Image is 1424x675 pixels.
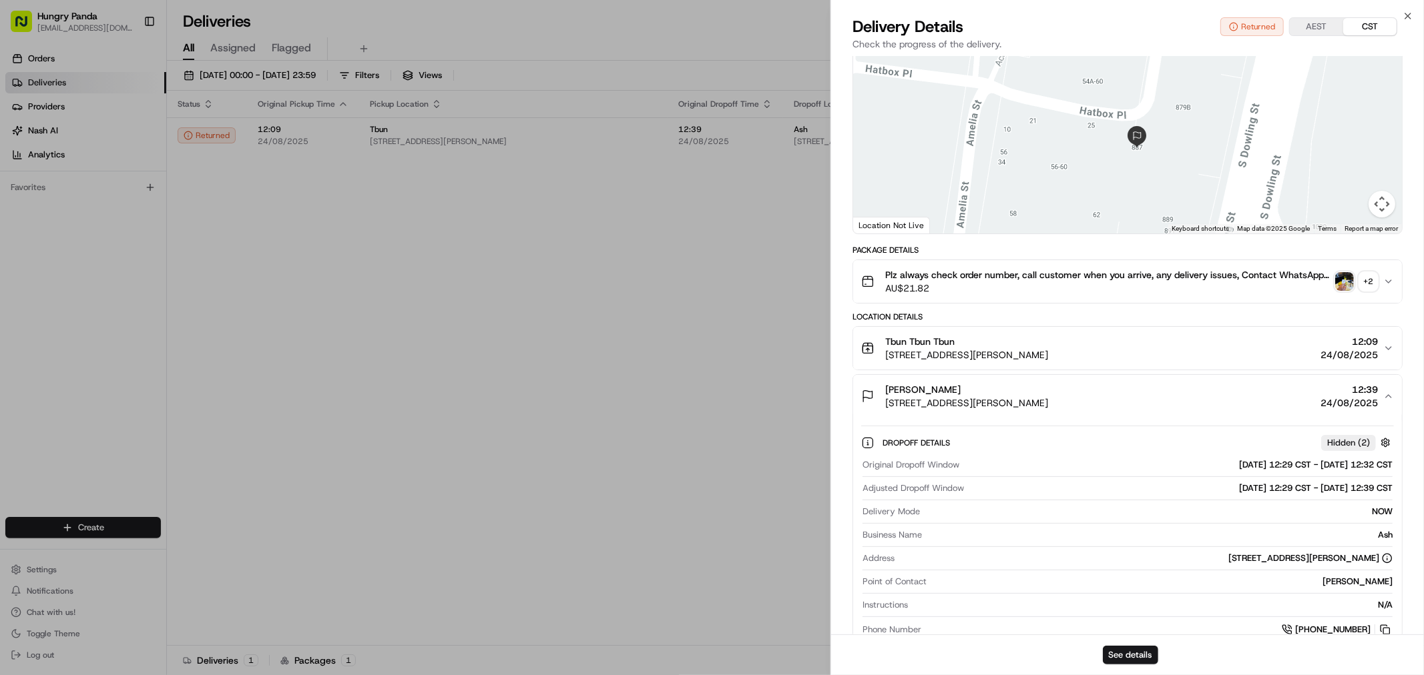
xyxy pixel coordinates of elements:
[853,245,1403,255] div: Package Details
[8,293,107,317] a: 📗Knowledge Base
[1237,225,1310,232] span: Map data ©2025 Google
[885,348,1048,362] span: [STREET_ADDRESS][PERSON_NAME]
[863,459,959,471] span: Original Dropoff Window
[118,207,150,217] span: 8月19日
[932,576,1393,588] div: [PERSON_NAME]
[863,576,927,588] span: Point of Contact
[111,207,115,217] span: •
[13,173,89,184] div: Past conversations
[913,599,1393,611] div: N/A
[1290,18,1343,35] button: AEST
[885,268,1330,281] span: Plz always check order number, call customer when you arrive, any delivery issues, Contact WhatsA...
[113,299,124,310] div: 💻
[1220,17,1284,36] button: Returned
[94,330,162,341] a: Powered byPylon
[13,299,24,310] div: 📗
[126,298,214,311] span: API Documentation
[885,383,961,396] span: [PERSON_NAME]
[1295,624,1371,636] span: [PHONE_NUMBER]
[863,624,921,636] span: Phone Number
[227,131,243,147] button: Start new chat
[1228,552,1393,564] div: [STREET_ADDRESS][PERSON_NAME]
[853,217,930,233] div: Location Not Live
[13,13,40,40] img: Nash
[1321,348,1378,362] span: 24/08/2025
[60,141,184,151] div: We're available if you need us!
[969,482,1393,494] div: [DATE] 12:29 CST - [DATE] 12:39 CST
[857,216,901,233] a: Open this area in Google Maps (opens a new window)
[927,529,1393,541] div: Ash
[27,207,37,218] img: 1736555255976-a54dd68f-1ca7-489b-9aae-adbdc363a1c4
[1335,272,1354,291] img: photo_proof_of_pickup image
[853,375,1402,418] button: [PERSON_NAME][STREET_ADDRESS][PERSON_NAME]12:3924/08/2025
[107,293,220,317] a: 💻API Documentation
[1321,335,1378,348] span: 12:09
[60,127,219,141] div: Start new chat
[1321,434,1394,451] button: Hidden (2)
[27,298,102,311] span: Knowledge Base
[1345,225,1398,232] a: Report a map error
[28,127,52,151] img: 4281594248423_2fcf9dad9f2a874258b8_72.png
[853,37,1403,51] p: Check the progress of the delivery.
[1369,191,1395,217] button: Map camera controls
[1318,225,1337,232] a: Terms (opens in new tab)
[1327,437,1370,449] span: Hidden ( 2 )
[1103,646,1158,664] button: See details
[853,327,1402,370] button: Tbun Tbun Tbun[STREET_ADDRESS][PERSON_NAME]12:0924/08/2025
[13,127,37,151] img: 1736555255976-a54dd68f-1ca7-489b-9aae-adbdc363a1c4
[863,599,908,611] span: Instructions
[207,171,243,187] button: See all
[1343,18,1397,35] button: CST
[35,86,220,100] input: Clear
[885,281,1330,295] span: AU$21.82
[863,506,920,518] span: Delivery Mode
[133,331,162,341] span: Pylon
[853,260,1402,303] button: Plz always check order number, call customer when you arrive, any delivery issues, Contact WhatsA...
[885,396,1048,410] span: [STREET_ADDRESS][PERSON_NAME]
[1335,272,1378,291] button: photo_proof_of_pickup image+2
[1172,224,1229,233] button: Keyboard shortcuts
[863,482,964,494] span: Adjusted Dropoff Window
[853,311,1403,322] div: Location Details
[965,459,1393,471] div: [DATE] 12:29 CST - [DATE] 12:32 CST
[1321,396,1378,410] span: 24/08/2025
[883,438,953,448] span: Dropoff Details
[863,529,922,541] span: Business Name
[885,335,955,348] span: Tbun Tbun Tbun
[863,552,895,564] span: Address
[44,243,49,253] span: •
[13,53,243,75] p: Welcome 👋
[13,194,35,215] img: Bea Lacdao
[853,418,1402,661] div: [PERSON_NAME][STREET_ADDRESS][PERSON_NAME]12:3924/08/2025
[1359,272,1378,291] div: + 2
[857,216,901,233] img: Google
[41,207,108,217] span: [PERSON_NAME]
[51,243,83,253] span: 8月15日
[925,506,1393,518] div: NOW
[1321,383,1378,396] span: 12:39
[853,16,963,37] span: Delivery Details
[1282,622,1393,637] a: [PHONE_NUMBER]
